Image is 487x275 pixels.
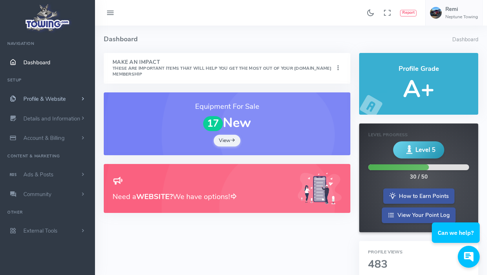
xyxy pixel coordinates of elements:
button: Report [400,10,416,16]
h4: Make An Impact [113,60,334,77]
h1: New [113,116,342,131]
span: Account & Billing [23,134,65,142]
h5: Remi [445,6,478,12]
h6: Neptune Towing [445,15,478,19]
h3: Equipment For Sale [113,101,342,112]
h4: Dashboard [104,26,452,53]
h6: Level Progress [368,133,469,137]
div: 30 / 50 [410,173,428,181]
li: Dashboard [452,36,478,44]
span: Details and Information [23,115,80,122]
a: View Your Point Log [382,207,456,223]
small: These are important items that will help you get the most out of your [DOMAIN_NAME] Membership [113,65,331,77]
span: Ads & Posts [23,171,53,178]
span: Community [23,191,52,198]
iframe: Conversations [423,202,487,275]
h6: Profile Views [368,250,469,255]
a: How to Earn Points [383,188,454,204]
span: 17 [203,116,223,131]
span: Profile & Website [23,95,66,103]
img: logo [23,2,72,33]
span: Level 5 [415,145,435,154]
span: External Tools [23,227,57,234]
img: Generic placeholder image [298,173,342,205]
span: Dashboard [23,59,50,66]
b: WEBSITE? [136,192,173,202]
h4: Profile Grade [368,65,469,73]
h5: A+ [368,76,469,102]
img: user-image [430,7,442,19]
h2: 483 [368,259,469,271]
h3: Need a We have options! [113,191,289,202]
a: View [214,135,241,146]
